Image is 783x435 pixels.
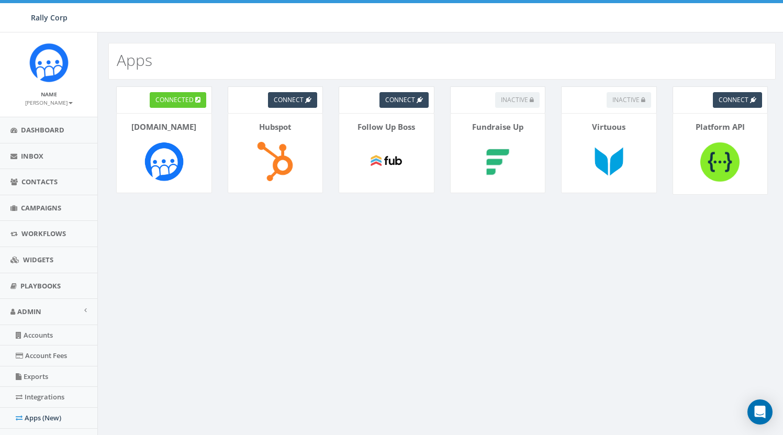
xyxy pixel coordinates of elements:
[713,92,762,108] a: connect
[697,138,744,186] img: Platform API-logo
[31,13,68,23] span: Rally Corp
[21,203,61,213] span: Campaigns
[155,95,194,104] span: connected
[150,92,206,108] a: connected
[607,92,651,108] button: inactive
[274,95,304,104] span: connect
[747,399,773,425] div: Open Intercom Messenger
[21,229,66,238] span: Workflows
[117,51,152,69] h2: Apps
[458,121,538,132] p: Fundraise Up
[140,138,187,185] img: Rally.so-logo
[268,92,317,108] a: connect
[25,97,73,107] a: [PERSON_NAME]
[681,121,760,132] p: Platform API
[125,121,204,132] p: [DOMAIN_NAME]
[385,95,415,104] span: connect
[23,255,53,264] span: Widgets
[25,99,73,106] small: [PERSON_NAME]
[252,138,299,185] img: Hubspot-logo
[612,95,640,104] span: inactive
[379,92,429,108] a: connect
[21,151,43,161] span: Inbox
[474,138,521,185] img: Fundraise Up-logo
[21,177,58,186] span: Contacts
[41,91,57,98] small: Name
[501,95,528,104] span: inactive
[29,43,69,82] img: Icon_1.png
[20,281,61,291] span: Playbooks
[719,95,748,104] span: connect
[585,138,632,185] img: Virtuous-logo
[569,121,648,132] p: Virtuous
[236,121,315,132] p: Hubspot
[21,125,64,135] span: Dashboard
[495,92,540,108] button: inactive
[17,307,41,316] span: Admin
[363,138,410,185] img: Follow Up Boss-logo
[347,121,426,132] p: Follow Up Boss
